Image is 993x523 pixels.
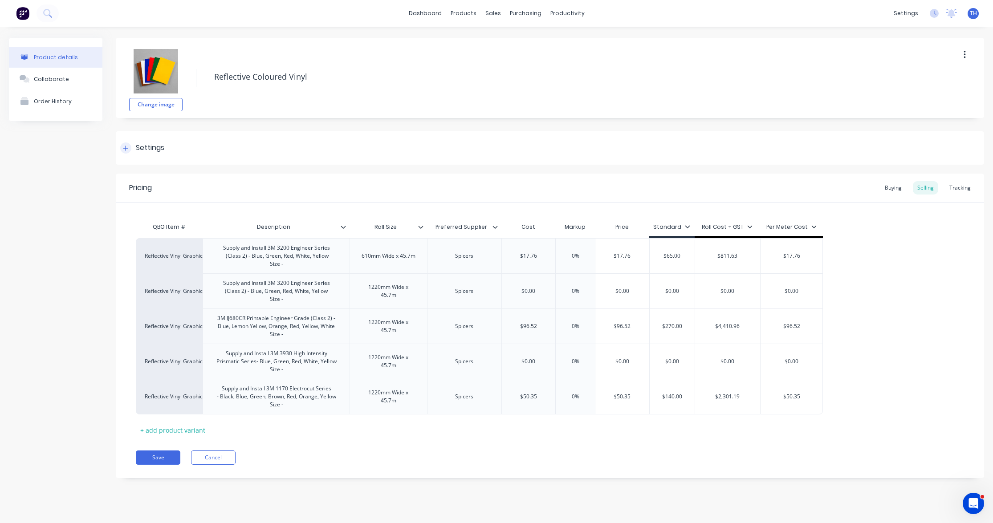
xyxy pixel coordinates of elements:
[145,287,194,295] div: Reflective Vinyl Graphics
[404,7,446,20] a: dashboard
[761,385,822,408] div: $50.35
[555,218,595,236] div: Markup
[34,54,78,61] div: Product details
[442,250,487,262] div: Spicers
[553,280,598,302] div: 0%
[695,280,761,302] div: $0.00
[913,181,938,195] div: Selling
[970,9,977,17] span: TH
[695,245,761,267] div: $811.63
[502,245,556,267] div: $17.76
[136,142,164,154] div: Settings
[502,385,556,408] div: $50.35
[145,357,194,365] div: Reflective Vinyl Graphics
[210,66,883,87] textarea: Reflective Coloured Vinyl
[481,7,505,20] div: sales
[595,350,649,373] div: $0.00
[650,350,695,373] div: $0.00
[34,98,72,105] div: Order History
[136,273,823,308] div: Reflective Vinyl GraphicsSupply and Install 3M 3200 Engineer Series (Class 2) - Blue, Green, Red,...
[9,47,102,68] button: Product details
[889,7,923,20] div: settings
[350,216,422,238] div: Roll Size
[354,387,423,406] div: 1220mm Wide x 45.7m
[354,352,423,371] div: 1220mm Wide x 45.7m
[650,315,695,337] div: $270.00
[136,308,823,344] div: Reflective Vinyl Graphics3M IJ680CR Printable Engineer Grade (Class 2) - Blue, Lemon Yellow, Oran...
[9,90,102,112] button: Order History
[761,245,822,267] div: $17.76
[203,218,350,236] div: Description
[354,316,423,336] div: 1220mm Wide x 45.7m
[880,181,906,195] div: Buying
[702,223,753,231] div: Roll Cost + GST
[553,385,598,408] div: 0%
[595,218,649,236] div: Price
[129,45,183,111] div: fileChange image
[136,423,210,437] div: + add product variant
[427,216,496,238] div: Preferred Supplier
[129,98,183,111] button: Change image
[350,218,427,236] div: Roll Size
[207,312,346,340] div: 3M IJ680CR Printable Engineer Grade (Class 2) - Blue, Lemon Yellow, Orange, Red, Yellow, White Si...
[695,315,761,337] div: $4,410.96
[442,285,487,297] div: Spicers
[595,385,649,408] div: $50.35
[145,393,194,401] div: Reflective Vinyl Graphics
[134,49,178,93] img: file
[553,315,598,337] div: 0%
[650,245,695,267] div: $65.00
[546,7,589,20] div: productivity
[136,379,823,414] div: Reflective Vinyl GraphicsSupply and Install 3M 1170 Electrocut Series - Black, Blue, Green, Brown...
[191,450,236,465] button: Cancel
[203,216,344,238] div: Description
[963,493,984,514] iframe: Intercom live chat
[945,181,975,195] div: Tracking
[145,322,194,330] div: Reflective Vinyl Graphics
[695,385,761,408] div: $2,301.19
[761,350,822,373] div: $0.00
[446,7,481,20] div: products
[9,68,102,90] button: Collaborate
[761,315,822,337] div: $96.52
[502,315,556,337] div: $96.52
[427,218,501,236] div: Preferred Supplier
[136,450,180,465] button: Save
[501,218,556,236] div: Cost
[136,344,823,379] div: Reflective Vinyl GraphicsSupply and Install 3M 3930 High Intensity Prismatic Series- Blue, Green,...
[595,280,649,302] div: $0.00
[354,250,423,262] div: 610mm Wide x 45.7m
[650,385,695,408] div: $140.00
[442,356,487,367] div: Spicers
[761,280,822,302] div: $0.00
[216,242,337,270] div: Supply and Install 3M 3200 Engineer Series (Class 2) - Blue, Green, Red, White, Yellow Size -
[553,245,598,267] div: 0%
[505,7,546,20] div: purchasing
[650,280,695,302] div: $0.00
[502,280,556,302] div: $0.00
[595,315,649,337] div: $96.52
[216,277,337,305] div: Supply and Install 3M 3200 Engineer Series (Class 2) - Blue, Green, Red, White, Yellow Size -
[553,350,598,373] div: 0%
[766,223,817,231] div: Per Meter Cost
[209,348,344,375] div: Supply and Install 3M 3930 High Intensity Prismatic Series- Blue, Green, Red, White, Yellow Size -
[653,223,690,231] div: Standard
[34,76,69,82] div: Collaborate
[502,350,556,373] div: $0.00
[136,238,823,273] div: Reflective Vinyl GraphicsSupply and Install 3M 3200 Engineer Series (Class 2) - Blue, Green, Red,...
[129,182,152,193] div: Pricing
[595,245,649,267] div: $17.76
[695,350,761,373] div: $0.00
[136,218,203,236] div: QBO Item #
[16,7,29,20] img: Factory
[145,252,194,260] div: Reflective Vinyl Graphics
[210,383,343,410] div: Supply and Install 3M 1170 Electrocut Series - Black, Blue, Green, Brown, Red, Orange, Yellow Size -
[442,391,487,402] div: Spicers
[354,281,423,301] div: 1220mm Wide x 45.7m
[442,320,487,332] div: Spicers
